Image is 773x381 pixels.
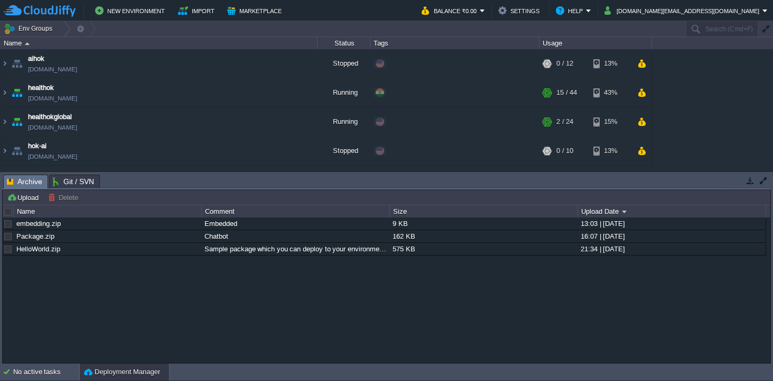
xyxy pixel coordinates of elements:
img: CloudJiffy [4,4,76,17]
div: 1 / 24 [556,166,573,194]
div: 9 KB [390,217,577,230]
a: aihok [28,53,44,64]
div: 13% [593,49,628,78]
div: 0 / 10 [556,137,573,165]
div: 15 / 44 [556,78,577,107]
a: Package.zip [16,232,54,240]
div: Name [1,37,317,49]
div: Stopped [318,137,370,165]
button: Delete [48,193,81,202]
img: AMDAwAAAACH5BAEAAAAALAAAAAABAAEAAAICRAEAOw== [10,107,24,136]
button: Env Groups [4,21,56,36]
div: Status [318,37,370,49]
div: Chatbot [202,230,389,242]
div: 575 KB [390,243,577,255]
img: AMDAwAAAACH5BAEAAAAALAAAAAABAAEAAAICRAEAOw== [1,107,9,136]
div: 21:34 | [DATE] [578,243,765,255]
div: Running [318,78,370,107]
a: hok-php [28,170,52,180]
img: AMDAwAAAACH5BAEAAAAALAAAAAABAAEAAAICRAEAOw== [25,42,30,45]
img: AMDAwAAAACH5BAEAAAAALAAAAAABAAEAAAICRAEAOw== [1,166,9,194]
button: Balance ₹0.00 [422,4,480,17]
div: Running [318,166,370,194]
button: Settings [498,4,543,17]
div: 16:07 | [DATE] [578,230,765,242]
div: Sample package which you can deploy to your environment. Feel free to delete and upload a package... [202,243,389,255]
button: New Environment [95,4,168,17]
div: 15% [593,107,628,136]
button: Import [178,4,218,17]
div: 13% [593,137,628,165]
img: AMDAwAAAACH5BAEAAAAALAAAAAABAAEAAAICRAEAOw== [1,137,9,165]
div: Usage [540,37,651,49]
img: AMDAwAAAACH5BAEAAAAALAAAAAABAAEAAAICRAEAOw== [1,49,9,78]
button: Marketplace [227,4,285,17]
span: Archive [7,175,42,188]
img: AMDAwAAAACH5BAEAAAAALAAAAAABAAEAAAICRAEAOw== [10,166,24,194]
a: healthok [28,83,54,93]
div: Tags [371,37,539,49]
a: HelloWorld.zip [16,245,60,253]
div: Upload Date [579,205,766,217]
button: Help [556,4,586,17]
img: AMDAwAAAACH5BAEAAAAALAAAAAABAAEAAAICRAEAOw== [1,78,9,107]
div: Stopped [318,49,370,78]
a: hok-ai [28,141,46,151]
div: Size [390,205,578,217]
a: healthokglobal [28,112,72,122]
iframe: chat widget [729,339,762,370]
button: Deployment Manager [84,367,160,377]
button: [DOMAIN_NAME][EMAIL_ADDRESS][DOMAIN_NAME] [604,4,762,17]
div: 13:03 | [DATE] [578,217,765,230]
img: AMDAwAAAACH5BAEAAAAALAAAAAABAAEAAAICRAEAOw== [10,137,24,165]
button: Upload [7,193,42,202]
a: [DOMAIN_NAME] [28,151,77,162]
img: AMDAwAAAACH5BAEAAAAALAAAAAABAAEAAAICRAEAOw== [10,49,24,78]
div: 15% [593,166,628,194]
a: [DOMAIN_NAME] [28,64,77,75]
div: No active tasks [13,364,79,380]
img: AMDAwAAAACH5BAEAAAAALAAAAAABAAEAAAICRAEAOw== [10,78,24,107]
div: Comment [202,205,389,217]
div: 2 / 24 [556,107,573,136]
span: Git / SVN [53,175,94,188]
div: 0 / 12 [556,49,573,78]
a: [DOMAIN_NAME] [28,122,77,133]
div: Running [318,107,370,136]
div: 43% [593,78,628,107]
a: [DOMAIN_NAME] [28,93,77,104]
a: embedding.zip [16,220,61,228]
div: Embedded [202,217,389,230]
div: Name [14,205,201,217]
div: 162 KB [390,230,577,242]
